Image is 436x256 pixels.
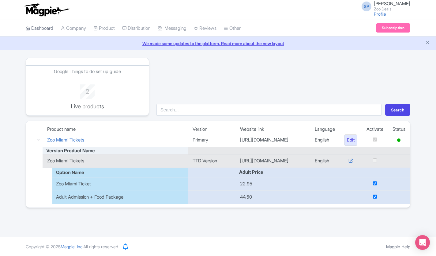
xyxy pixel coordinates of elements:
button: Search [385,104,410,116]
span: Magpie, Inc. [61,244,83,249]
td: Zoo Miami Tickets [43,154,188,168]
a: Magpie Help [386,244,410,249]
span: Version Product Name [43,148,95,153]
a: We made some updates to the platform. Read more about the new layout [4,40,432,47]
td: 22.95 [235,177,310,191]
div: Option Name [52,169,188,176]
a: Google Things to do set up guide [54,68,121,74]
a: SP [PERSON_NAME] Zoo Deals [358,1,410,11]
a: Messaging [158,20,186,37]
td: Product name [43,126,188,133]
td: TTD Version [188,154,235,168]
img: logo-ab69f6fb50320c5b225c76a69d11143b.png [23,3,70,17]
div: Copyright © 2025 All rights reserved. [22,243,123,250]
input: Search... [156,104,382,116]
small: Zoo Deals [374,7,410,11]
a: Other [224,20,241,37]
a: Zoo Miami Tickets [47,137,84,143]
td: [URL][DOMAIN_NAME] [235,154,310,168]
span: Zoo Miami Ticket [56,180,91,188]
td: Language [310,126,340,133]
td: Primary [188,133,235,147]
span: Adult Price [235,169,263,175]
button: Close announcement [425,40,430,47]
a: Company [61,20,86,37]
a: Profile [374,11,386,17]
td: Version [188,126,235,133]
td: Activate [362,126,388,133]
span: Adult Admission + Food Package [56,194,123,201]
a: Reviews [194,20,216,37]
td: Status [388,126,410,133]
p: Live products [62,102,112,111]
a: Edit [344,134,357,146]
span: [PERSON_NAME] [374,1,410,6]
td: English [310,133,340,147]
td: 44.50 [235,191,310,204]
td: English [310,154,340,168]
a: Distribution [122,20,150,37]
div: 2 [62,84,112,96]
td: Website link [235,126,310,133]
a: Dashboard [26,20,53,37]
a: Subscription [376,23,410,33]
div: Open Intercom Messenger [415,235,430,250]
a: Product [93,20,115,37]
span: SP [362,2,371,11]
td: [URL][DOMAIN_NAME] [235,133,310,147]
